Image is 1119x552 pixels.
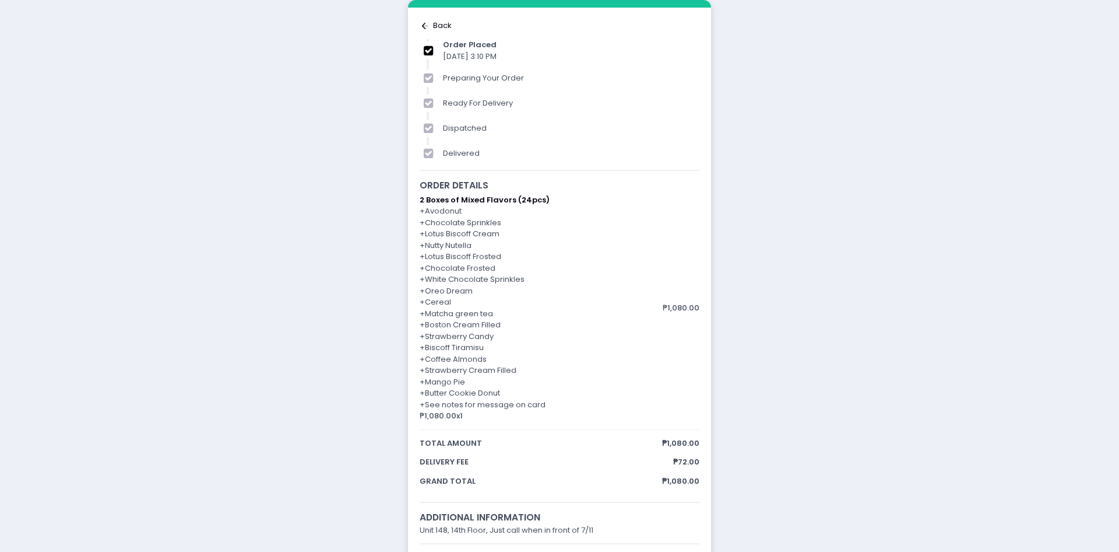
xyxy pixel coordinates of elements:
div: order details [420,179,699,192]
div: additional information [420,511,699,524]
div: ready for delivery [443,97,699,109]
span: ₱1,080.00 [662,438,699,449]
span: total amount [420,438,662,449]
span: delivery fee [420,456,673,468]
div: Unit 148, 14th Floor, Just call when in front of 7/11 [420,525,699,536]
div: delivered [443,148,699,159]
div: order placed [443,39,699,51]
span: [DATE] 3:10 PM [443,51,497,62]
div: preparing your order [443,72,699,84]
span: ₱72.00 [673,456,699,468]
div: dispatched [443,123,699,134]
div: Back [420,20,699,32]
span: grand total [420,476,662,487]
span: ₱1,080.00 [662,476,699,487]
